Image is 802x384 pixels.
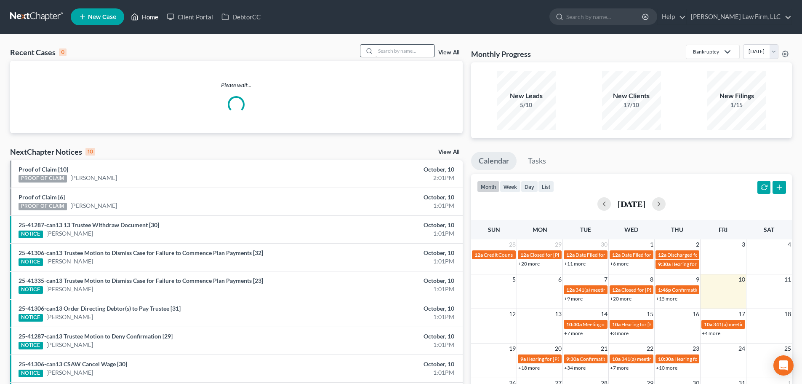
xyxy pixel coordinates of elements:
[674,356,732,362] span: Hearing for 1 Big Red, LLC
[707,91,766,101] div: New Filings
[564,295,583,302] a: +9 more
[610,330,629,336] a: +3 more
[70,174,117,182] a: [PERSON_NAME]
[19,370,43,377] div: NOTICE
[783,344,792,354] span: 25
[695,239,700,250] span: 2
[217,9,265,24] a: DebtorCC
[314,257,454,266] div: 1:01PM
[566,9,643,24] input: Search by name...
[566,287,575,293] span: 12a
[19,166,68,173] a: Proof of Claim [10]
[610,295,631,302] a: +20 more
[314,165,454,174] div: October, 10
[667,252,741,258] span: Discharged for [PERSON_NAME]
[656,365,677,371] a: +10 more
[787,239,792,250] span: 4
[10,147,95,157] div: NextChapter Notices
[612,252,621,258] span: 12a
[19,221,159,228] a: 25-41287-can13 13 Trustee Withdraw Document [30]
[600,309,608,319] span: 14
[600,239,608,250] span: 30
[580,356,676,362] span: Confirmation Hearing for [PERSON_NAME]
[646,309,654,319] span: 15
[19,203,67,210] div: PROOF OF CLAIM
[554,239,562,250] span: 29
[610,365,629,371] a: +7 more
[314,174,454,182] div: 2:01PM
[527,356,592,362] span: Hearing for [PERSON_NAME]
[554,309,562,319] span: 13
[621,287,723,293] span: Closed for [PERSON_NAME], Demetrielannett
[508,239,517,250] span: 28
[163,9,217,24] a: Client Portal
[658,9,686,24] a: Help
[471,152,517,170] a: Calendar
[602,101,661,109] div: 17/10
[314,332,454,341] div: October, 10
[538,181,554,192] button: list
[19,286,43,294] div: NOTICE
[658,261,671,267] span: 9:30a
[19,360,127,368] a: 25-41306-can13 CSAW Cancel Wage [30]
[497,101,556,109] div: 5/10
[566,252,575,258] span: 12a
[518,260,540,267] a: +20 more
[738,274,746,285] span: 10
[520,152,554,170] a: Tasks
[624,226,638,233] span: Wed
[783,274,792,285] span: 11
[602,91,661,101] div: New Clients
[488,226,500,233] span: Sun
[656,295,677,302] a: +15 more
[621,321,687,328] span: Hearing for [PERSON_NAME]
[707,101,766,109] div: 1/15
[695,274,700,285] span: 9
[557,274,562,285] span: 6
[687,9,791,24] a: [PERSON_NAME] Law Firm, LLC
[46,368,93,377] a: [PERSON_NAME]
[719,226,727,233] span: Fri
[580,226,591,233] span: Tue
[672,287,766,293] span: Confirmation hearing for Apple Central KC
[564,365,586,371] a: +34 more
[576,287,657,293] span: 341(a) meeting for [PERSON_NAME]
[576,252,646,258] span: Date Filed for [PERSON_NAME]
[764,226,774,233] span: Sat
[520,356,526,362] span: 9a
[583,321,676,328] span: Meeting of Creditors for [PERSON_NAME]
[314,285,454,293] div: 1:01PM
[649,239,654,250] span: 1
[314,368,454,377] div: 1:01PM
[314,201,454,210] div: 1:01PM
[46,285,93,293] a: [PERSON_NAME]
[314,360,454,368] div: October, 10
[477,181,500,192] button: month
[693,48,719,55] div: Bankruptcy
[520,252,529,258] span: 12a
[46,257,93,266] a: [PERSON_NAME]
[773,355,794,376] div: Open Intercom Messenger
[88,14,116,20] span: New Case
[19,277,263,284] a: 25-41335-can13 Trustee Motion to Dismiss Case for Failure to Commence Plan Payments [23]
[564,260,586,267] a: +11 more
[603,274,608,285] span: 7
[692,309,700,319] span: 16
[19,249,263,256] a: 25-41306-can13 Trustee Motion to Dismiss Case for Failure to Commence Plan Payments [32]
[314,313,454,321] div: 1:01PM
[621,356,747,362] span: 341(a) meeting for [PERSON_NAME] & [PERSON_NAME]
[618,199,645,208] h2: [DATE]
[508,344,517,354] span: 19
[521,181,538,192] button: day
[59,48,67,56] div: 0
[314,229,454,238] div: 1:01PM
[554,344,562,354] span: 20
[612,287,621,293] span: 12a
[314,304,454,313] div: October, 10
[500,181,521,192] button: week
[564,330,583,336] a: +7 more
[658,252,666,258] span: 12a
[497,91,556,101] div: New Leads
[508,309,517,319] span: 12
[658,287,671,293] span: 1:46p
